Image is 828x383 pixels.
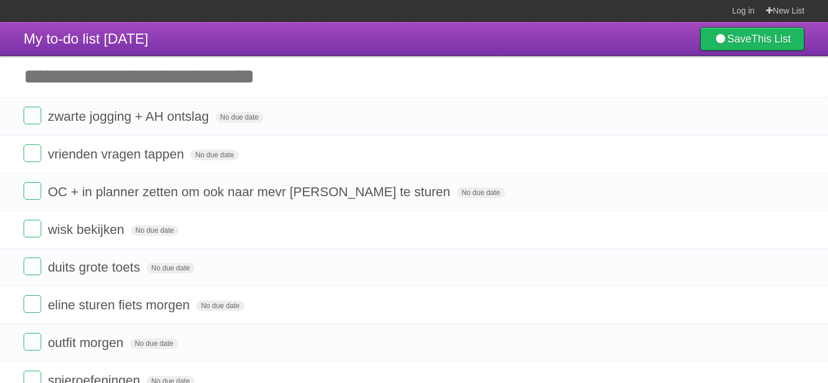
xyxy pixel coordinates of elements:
a: SaveThis List [700,27,804,51]
span: zwarte jogging + AH ontslag [48,109,212,124]
span: OC + in planner zetten om ook naar mevr [PERSON_NAME] te sturen [48,184,453,199]
span: No due date [457,187,504,198]
span: My to-do list [DATE] [24,31,149,47]
span: wisk bekijken [48,222,127,237]
span: No due date [216,112,263,123]
span: No due date [131,225,179,236]
label: Done [24,182,41,200]
label: Done [24,295,41,313]
span: No due date [147,263,194,273]
label: Done [24,220,41,237]
span: eline sturen fiets morgen [48,298,193,312]
label: Done [24,257,41,275]
span: No due date [190,150,238,160]
span: vrienden vragen tappen [48,147,187,161]
span: duits grote toets [48,260,143,275]
b: This List [751,33,791,45]
span: No due date [130,338,178,349]
label: Done [24,144,41,162]
span: No due date [196,301,244,311]
label: Done [24,333,41,351]
span: outfit morgen [48,335,126,350]
label: Done [24,107,41,124]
